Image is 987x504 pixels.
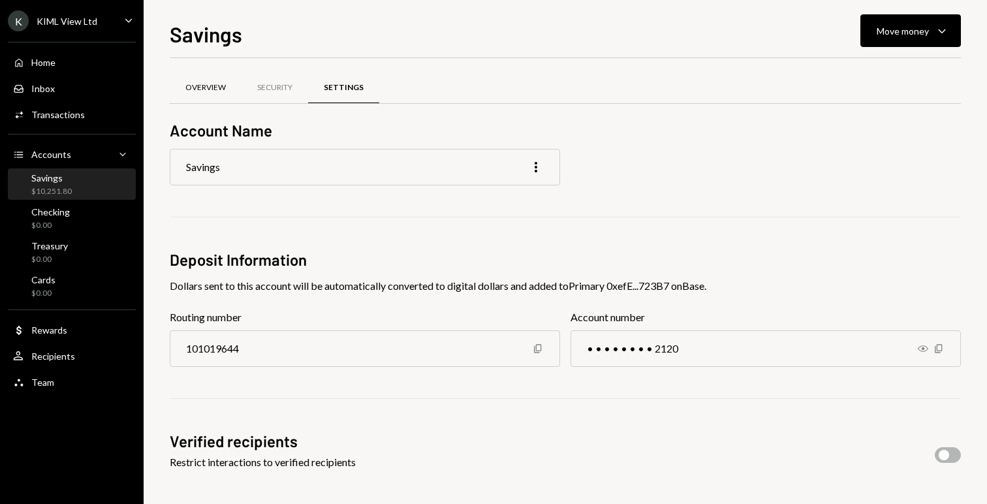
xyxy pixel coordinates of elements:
[186,161,220,173] div: Savings
[31,351,75,362] div: Recipients
[170,71,242,104] a: Overview
[860,14,961,47] button: Move money
[8,236,136,268] a: Treasury$0.00
[571,309,961,325] label: Account number
[170,21,242,47] h1: Savings
[8,50,136,74] a: Home
[170,330,560,367] div: 101019644
[170,454,356,470] div: Restrict interactions to verified recipients
[242,71,308,104] a: Security
[31,83,55,94] div: Inbox
[31,186,72,197] div: $10,251.80
[8,202,136,234] a: Checking$0.00
[31,149,71,160] div: Accounts
[8,318,136,341] a: Rewards
[8,142,136,166] a: Accounts
[31,377,54,388] div: Team
[170,278,961,294] div: Dollars sent to this account will be automatically converted to digital dollars and added to Prim...
[31,206,70,217] div: Checking
[571,330,961,367] div: • • • • • • • • 2120
[31,172,72,183] div: Savings
[170,309,560,325] label: Routing number
[8,76,136,100] a: Inbox
[185,82,226,93] div: Overview
[31,220,70,231] div: $0.00
[877,24,929,38] div: Move money
[31,57,55,68] div: Home
[8,270,136,302] a: Cards$0.00
[31,240,68,251] div: Treasury
[31,274,55,285] div: Cards
[8,344,136,368] a: Recipients
[8,370,136,394] a: Team
[37,16,97,27] div: KIML View Ltd
[31,324,67,336] div: Rewards
[31,254,68,265] div: $0.00
[170,249,961,270] h2: Deposit Information
[308,71,379,104] a: Settings
[170,430,356,452] h2: Verified recipients
[8,10,29,31] div: K
[31,109,85,120] div: Transactions
[8,168,136,200] a: Savings$10,251.80
[257,82,292,93] div: Security
[324,82,364,93] div: Settings
[31,288,55,299] div: $0.00
[8,102,136,126] a: Transactions
[170,119,961,141] h2: Account Name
